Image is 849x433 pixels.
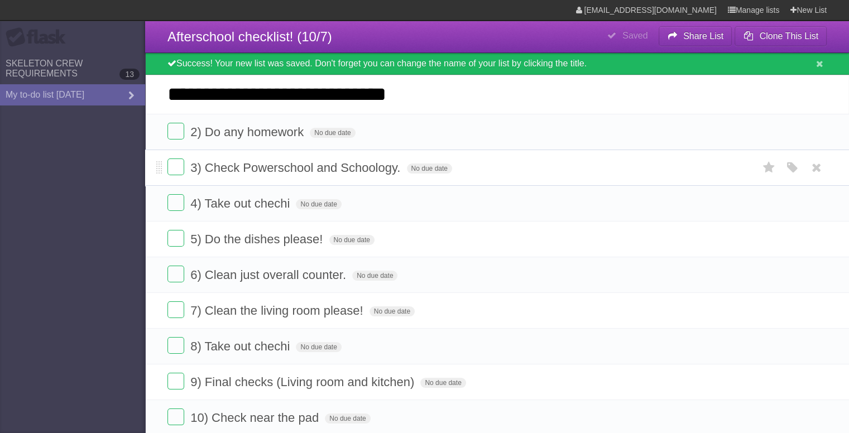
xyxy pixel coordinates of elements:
[310,128,355,138] span: No due date
[683,31,723,41] b: Share List
[190,339,292,353] span: 8) Take out chechi
[4,76,845,86] div: Sign out
[4,56,845,66] div: Delete
[325,413,370,424] span: No due date
[420,378,466,388] span: No due date
[296,342,341,352] span: No due date
[190,125,306,139] span: 2) Do any homework
[167,373,184,389] label: Done
[190,196,292,210] span: 4) Take out chechi
[190,375,417,389] span: 9) Final checks (Living room and kitchen)
[167,123,184,139] label: Done
[622,31,647,40] b: Saved
[329,235,375,245] span: No due date
[167,158,184,175] label: Done
[4,26,845,36] div: Sort A > Z
[190,268,349,282] span: 6) Clean just overall counter.
[4,36,845,46] div: Sort New > Old
[352,271,397,281] span: No due date
[4,4,233,15] div: Home
[167,266,184,282] label: Done
[190,161,403,175] span: 3) Check Powerschool and Schoology.
[167,230,184,247] label: Done
[167,194,184,211] label: Done
[296,199,341,209] span: No due date
[167,301,184,318] label: Done
[370,306,415,316] span: No due date
[167,337,184,354] label: Done
[190,411,322,425] span: 10) Check near the pad
[4,66,845,76] div: Options
[190,304,366,317] span: 7) Clean the living room please!
[190,232,325,246] span: 5) Do the dishes please!
[167,408,184,425] label: Done
[6,27,73,47] div: Flask
[735,26,827,46] button: Clone This List
[407,163,452,174] span: No due date
[167,29,332,44] span: Afterschool checklist! (10/7)
[759,158,780,177] label: Star task
[759,31,818,41] b: Clone This List
[4,46,845,56] div: Move To ...
[119,69,140,80] b: 13
[659,26,732,46] button: Share List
